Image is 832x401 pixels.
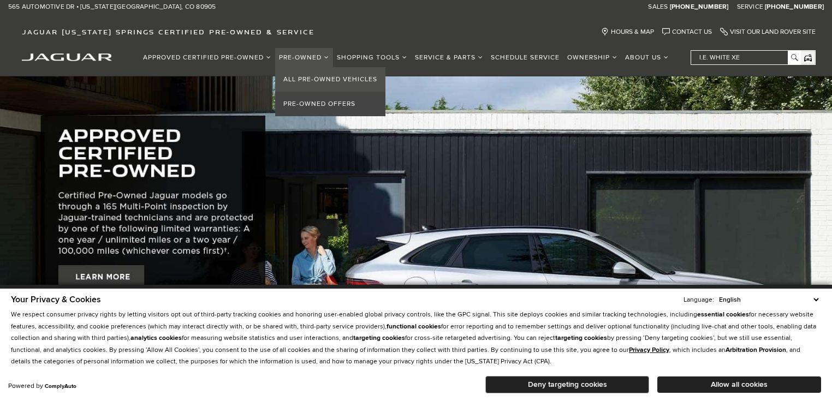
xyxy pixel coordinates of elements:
a: Pre-Owned [275,48,333,67]
img: Jaguar [22,53,112,61]
a: [PHONE_NUMBER] [670,3,729,11]
button: Allow all cookies [657,376,821,393]
span: Sales [648,3,668,11]
span: Jaguar [US_STATE] Springs Certified Pre-Owned & Service [22,28,314,36]
a: Contact Us [662,28,712,36]
a: Approved Certified Pre-Owned [139,48,275,67]
a: 565 Automotive Dr • [US_STATE][GEOGRAPHIC_DATA], CO 80905 [8,3,216,11]
a: [PHONE_NUMBER] [765,3,824,11]
a: Service & Parts [411,48,487,67]
a: Ownership [563,48,621,67]
a: Visit Our Land Rover Site [720,28,816,36]
a: All Pre-Owned Vehicles [275,67,385,92]
nav: Main Navigation [139,48,673,67]
span: Your Privacy & Cookies [11,294,101,305]
div: Powered by [8,383,76,390]
strong: essential cookies [697,310,749,319]
a: Privacy Policy [629,346,669,354]
strong: targeting cookies [353,334,405,342]
a: Schedule Service [487,48,563,67]
a: Shopping Tools [333,48,411,67]
input: i.e. White XE [691,51,800,64]
strong: Arbitration Provision [726,346,786,354]
select: Language Select [716,295,821,305]
a: Hours & Map [601,28,654,36]
p: We respect consumer privacy rights by letting visitors opt out of third-party tracking cookies an... [11,309,821,368]
a: Jaguar [US_STATE] Springs Certified Pre-Owned & Service [16,28,320,36]
a: ComplyAuto [45,383,76,390]
a: About Us [621,48,673,67]
span: Service [737,3,763,11]
strong: analytics cookies [130,334,182,342]
strong: functional cookies [387,322,441,331]
a: Pre-Owned Offers [275,92,385,116]
a: jaguar [22,52,112,61]
strong: targeting cookies [555,334,607,342]
button: Deny targeting cookies [485,376,649,393]
div: Language: [684,297,714,303]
